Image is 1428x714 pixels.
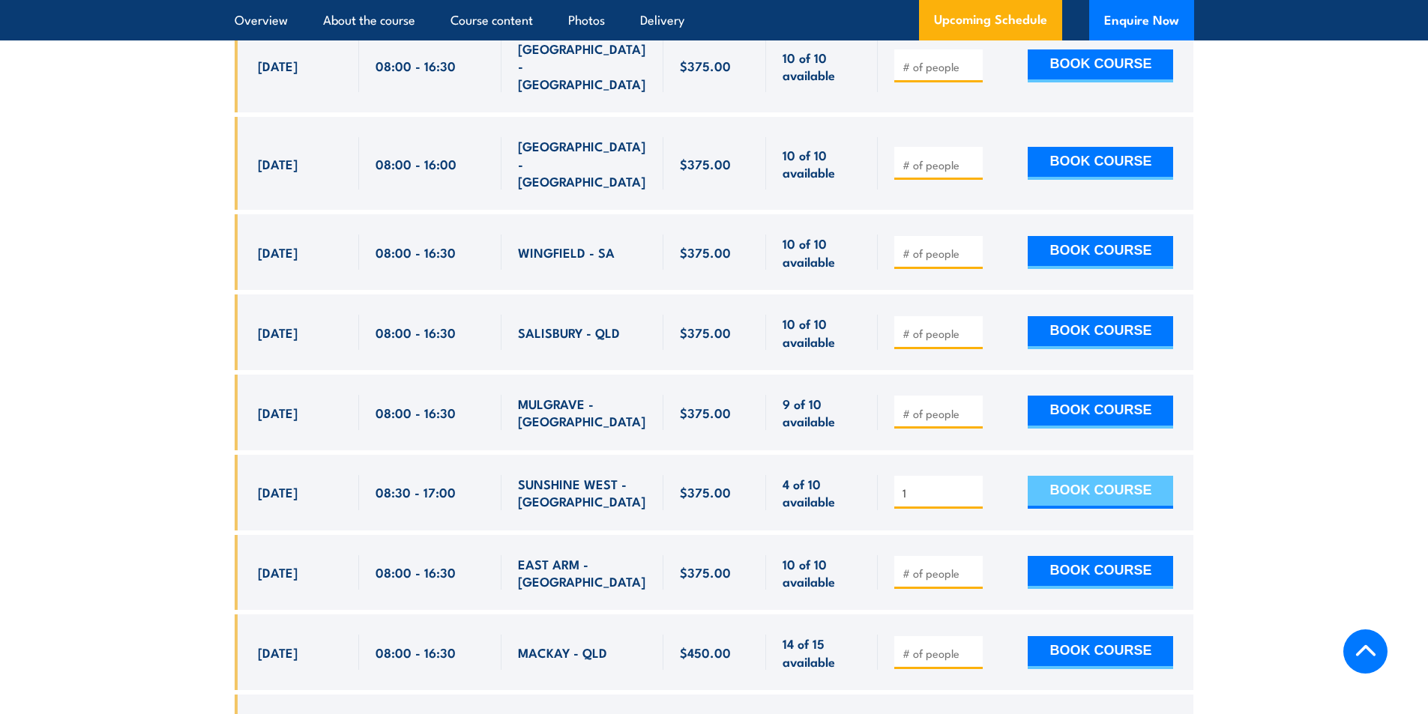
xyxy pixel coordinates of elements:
[376,644,456,661] span: 08:00 - 16:30
[1028,556,1173,589] button: BOOK COURSE
[376,243,456,261] span: 08:00 - 16:30
[518,395,647,430] span: MULGRAVE - [GEOGRAPHIC_DATA]
[903,485,977,500] input: # of people
[376,155,457,172] span: 08:00 - 16:00
[680,644,731,661] span: $450.00
[903,646,977,661] input: # of people
[518,137,647,190] span: [GEOGRAPHIC_DATA] - [GEOGRAPHIC_DATA]
[258,324,298,341] span: [DATE]
[903,566,977,581] input: # of people
[376,57,456,74] span: 08:00 - 16:30
[518,40,647,92] span: [GEOGRAPHIC_DATA] - [GEOGRAPHIC_DATA]
[1028,636,1173,669] button: BOOK COURSE
[783,555,861,590] span: 10 of 10 available
[783,475,861,510] span: 4 of 10 available
[258,155,298,172] span: [DATE]
[258,243,298,261] span: [DATE]
[680,563,731,581] span: $375.00
[783,315,861,350] span: 10 of 10 available
[783,146,861,181] span: 10 of 10 available
[518,324,620,341] span: SALISBURY - QLD
[1028,49,1173,82] button: BOOK COURSE
[783,635,861,670] span: 14 of 15 available
[518,475,647,510] span: SUNSHINE WEST - [GEOGRAPHIC_DATA]
[903,246,977,261] input: # of people
[680,483,731,500] span: $375.00
[680,243,731,261] span: $375.00
[680,324,731,341] span: $375.00
[680,155,731,172] span: $375.00
[903,406,977,421] input: # of people
[518,243,615,261] span: WINGFIELD - SA
[783,235,861,270] span: 10 of 10 available
[903,157,977,172] input: # of people
[376,563,456,581] span: 08:00 - 16:30
[680,404,731,421] span: $375.00
[1028,236,1173,269] button: BOOK COURSE
[783,49,861,84] span: 10 of 10 available
[680,57,731,74] span: $375.00
[258,563,298,581] span: [DATE]
[1028,316,1173,349] button: BOOK COURSE
[376,483,456,500] span: 08:30 - 17:00
[518,644,607,661] span: MACKAY - QLD
[903,326,977,341] input: # of people
[518,555,647,590] span: EAST ARM - [GEOGRAPHIC_DATA]
[376,404,456,421] span: 08:00 - 16:30
[376,324,456,341] span: 08:00 - 16:30
[1028,396,1173,429] button: BOOK COURSE
[258,483,298,500] span: [DATE]
[783,395,861,430] span: 9 of 10 available
[903,59,977,74] input: # of people
[258,644,298,661] span: [DATE]
[258,57,298,74] span: [DATE]
[1028,476,1173,509] button: BOOK COURSE
[1028,147,1173,180] button: BOOK COURSE
[258,404,298,421] span: [DATE]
